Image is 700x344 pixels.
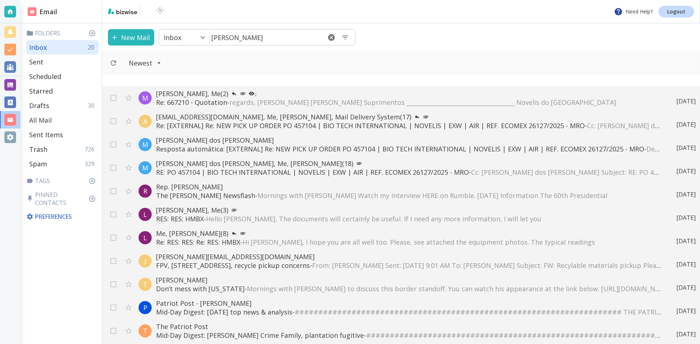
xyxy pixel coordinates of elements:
div: Scheduled [26,69,99,84]
button: 2 [246,89,260,98]
p: Sent Items [29,130,63,139]
p: L [143,233,147,242]
p: All Mail [29,116,52,124]
p: [DATE] [676,167,696,175]
img: bizwise [108,8,137,14]
div: Trash726 [26,142,99,157]
p: [DATE] [676,120,696,128]
p: [DATE] [676,260,696,268]
p: A [143,117,147,126]
span: Hi [PERSON_NAME], I hope you are all well too. Please, see attached the equipment photos. The typ... [242,238,595,246]
p: Folders [26,29,99,37]
span: Mornings with [PERSON_NAME] to discuss this border standoff. You can watch his appearance at the ... [247,284,671,293]
p: [DATE] [676,284,696,292]
p: Me, [PERSON_NAME] (8) [156,229,662,238]
span: Hello [PERSON_NAME], The documents will certainly be useful. If I need any more information, I wi... [206,214,541,223]
p: [EMAIL_ADDRESS][DOMAIN_NAME], Me, [PERSON_NAME], Mail Delivery System (17) [156,112,662,121]
p: Preferences [26,213,97,221]
p: Logout [667,9,685,14]
p: Scheduled [29,72,61,81]
p: Spam [29,159,47,168]
p: Resposta automática: [EXTERNAL] Re: NEW PICK UP ORDER PO 457104 | BIO TECH INTERNATIONAL | NOVELI... [156,145,662,153]
p: 329 [85,160,97,168]
p: [PERSON_NAME] [156,276,662,284]
p: [DATE] [676,144,696,152]
p: Re: [EXTERNAL] Re: NEW PICK UP ORDER PO 457104 | BIO TECH INTERNATIONAL | NOVELIS | EXW | AIR | R... [156,121,662,130]
div: Inbox20 [26,40,99,55]
p: The [PERSON_NAME] Newsflash - [156,191,662,200]
div: Spam329 [26,157,99,171]
p: Drafts [29,101,49,110]
p: [DATE] [676,214,696,222]
p: Inbox [29,43,47,52]
p: Rep. [PERSON_NAME] [156,182,662,191]
p: [DATE] [676,237,696,245]
p: [PERSON_NAME] dos [PERSON_NAME] [156,136,662,145]
p: RES: RES: HMBX - [156,214,662,223]
button: Filter [121,55,168,71]
p: Don’t mess with [US_STATE] - [156,284,662,293]
p: T [143,280,147,289]
p: Mid-Day Digest: [PERSON_NAME] Crime Family, plantation fugitive - [156,331,662,340]
p: Sent [29,58,43,66]
p: Pinned Contacts [26,191,99,207]
p: [PERSON_NAME] dos [PERSON_NAME], Me, [PERSON_NAME] (18) [156,159,662,168]
p: Patriot Post - [PERSON_NAME] [156,299,662,308]
p: Need Help? [614,7,653,16]
p: T [143,327,147,335]
img: DashboardSidebarEmail.svg [28,7,36,16]
p: [DATE] [676,330,696,338]
p: [DATE] [676,97,696,105]
p: M [142,163,148,172]
p: R [143,187,147,195]
p: [DATE] [676,307,696,315]
button: New Mail [108,29,154,46]
p: [DATE] [676,190,696,198]
p: M [142,140,148,149]
p: 30 [88,102,97,110]
p: [PERSON_NAME], Me (3) [156,206,662,214]
p: Mid-Day Digest: [DATE] top news & analysis - [156,308,662,316]
p: 2 [254,93,257,96]
p: Inbox [164,33,181,42]
button: Refresh [107,56,120,70]
div: Preferences [25,210,99,224]
span: regards, [PERSON_NAME] [PERSON_NAME] Suprimentos _____________________________________ Novelis do... [229,98,616,107]
p: P [143,303,147,312]
p: M [142,94,148,102]
a: Logout [658,6,694,17]
p: Starred [29,87,53,95]
p: [PERSON_NAME][EMAIL_ADDRESS][DOMAIN_NAME] [156,252,662,261]
img: BioTech International [143,6,177,17]
p: [PERSON_NAME], Me (2) [156,89,662,98]
p: 20 [88,43,97,51]
p: Re: 667210 - Quotation - [156,98,662,107]
p: FPV, [STREET_ADDRESS], recycle pickup concerns - [156,261,662,270]
h2: Email [28,7,57,17]
p: RE: PO 457104 | BIO TECH INTERNATIONAL | NOVELIS | EXW | AIR | REF. ECOMEX 26127/2025 - MRO - [156,168,662,177]
div: All Mail [26,113,99,127]
p: J [144,257,146,265]
p: Re: RES: RES: Re: RES: HMBX - [156,238,662,246]
p: L [143,210,147,219]
p: Tags [26,177,99,185]
input: Search [210,30,322,45]
div: Sent [26,55,99,69]
p: Trash [29,145,47,154]
span: Mornings with [PERSON_NAME] Watch my interview HERE on Rumble. [DATE] Information The 60th Presid... [257,191,607,200]
div: Sent Items [26,127,99,142]
p: The Patriot Post [156,322,662,331]
div: Starred [26,84,99,98]
div: Drafts30 [26,98,99,113]
p: 726 [85,145,97,153]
